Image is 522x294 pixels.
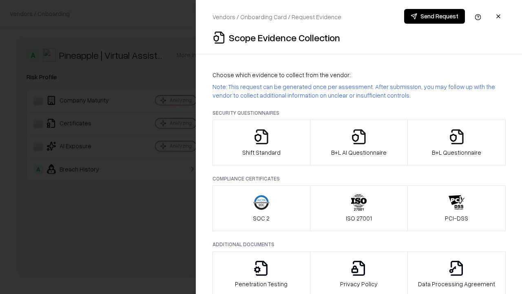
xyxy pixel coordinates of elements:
p: ISO 27001 [346,214,372,223]
p: Compliance Certificates [212,175,506,182]
p: Choose which evidence to collect from the vendor: [212,71,506,79]
p: Vendors / Onboarding Card / Request Evidence [212,13,341,21]
button: B+L AI Questionnaire [310,120,408,165]
p: Note: This request can be generated once per assessment. After submission, you may follow up with... [212,82,506,100]
button: ISO 27001 [310,185,408,231]
p: SOC 2 [253,214,270,223]
button: Shift Standard [212,120,310,165]
p: Scope Evidence Collection [229,31,340,44]
p: Data Processing Agreement [418,280,495,288]
p: Privacy Policy [340,280,378,288]
button: SOC 2 [212,185,310,231]
p: Additional Documents [212,241,506,248]
button: PCI-DSS [407,185,506,231]
p: B+L Questionnaire [432,148,481,157]
button: Send Request [404,9,465,24]
button: B+L Questionnaire [407,120,506,165]
p: PCI-DSS [445,214,468,223]
p: B+L AI Questionnaire [331,148,387,157]
p: Shift Standard [242,148,281,157]
p: Security Questionnaires [212,109,506,116]
p: Penetration Testing [235,280,288,288]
